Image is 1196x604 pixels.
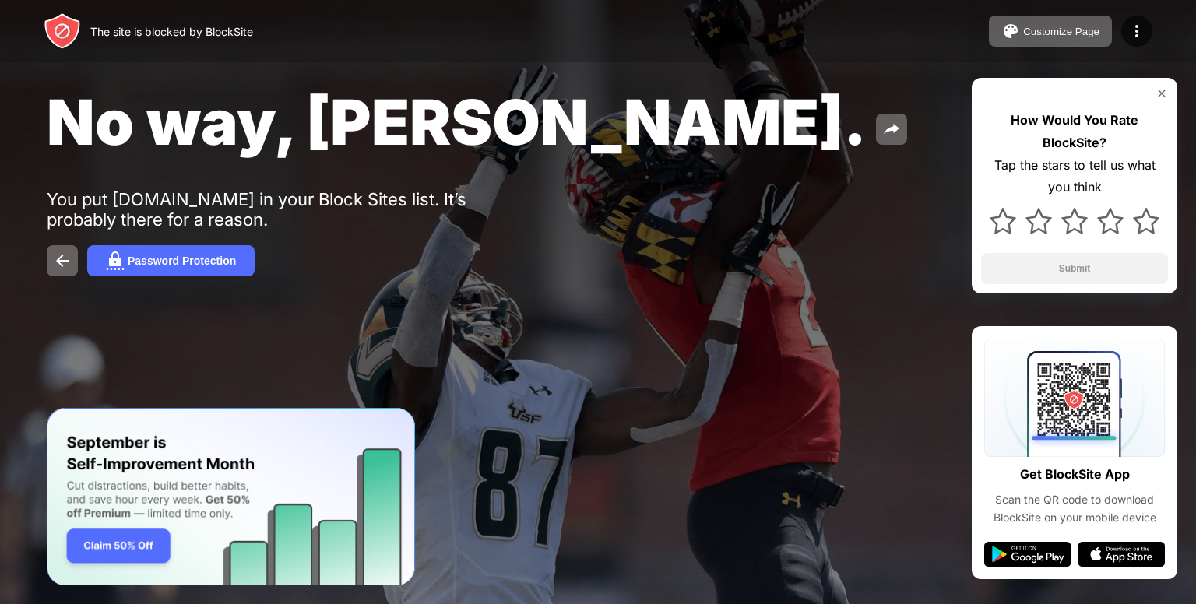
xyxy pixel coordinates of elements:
[984,491,1165,526] div: Scan the QR code to download BlockSite on your mobile device
[47,189,528,230] div: You put [DOMAIN_NAME] in your Block Sites list. It’s probably there for a reason.
[1025,208,1052,234] img: star.svg
[1020,463,1130,486] div: Get BlockSite App
[882,120,901,139] img: share.svg
[47,408,415,586] iframe: Banner
[53,251,72,270] img: back.svg
[106,251,125,270] img: password.svg
[1061,208,1088,234] img: star.svg
[128,255,236,267] div: Password Protection
[1127,22,1146,40] img: menu-icon.svg
[990,208,1016,234] img: star.svg
[1133,208,1159,234] img: star.svg
[1156,87,1168,100] img: rate-us-close.svg
[44,12,81,50] img: header-logo.svg
[1097,208,1124,234] img: star.svg
[47,84,867,160] span: No way, [PERSON_NAME].
[90,25,253,38] div: The site is blocked by BlockSite
[981,253,1168,284] button: Submit
[981,109,1168,154] div: How Would You Rate BlockSite?
[989,16,1112,47] button: Customize Page
[1023,26,1099,37] div: Customize Page
[1078,542,1165,567] img: app-store.svg
[981,154,1168,199] div: Tap the stars to tell us what you think
[87,245,255,276] button: Password Protection
[1001,22,1020,40] img: pallet.svg
[984,542,1071,567] img: google-play.svg
[984,339,1165,457] img: qrcode.svg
